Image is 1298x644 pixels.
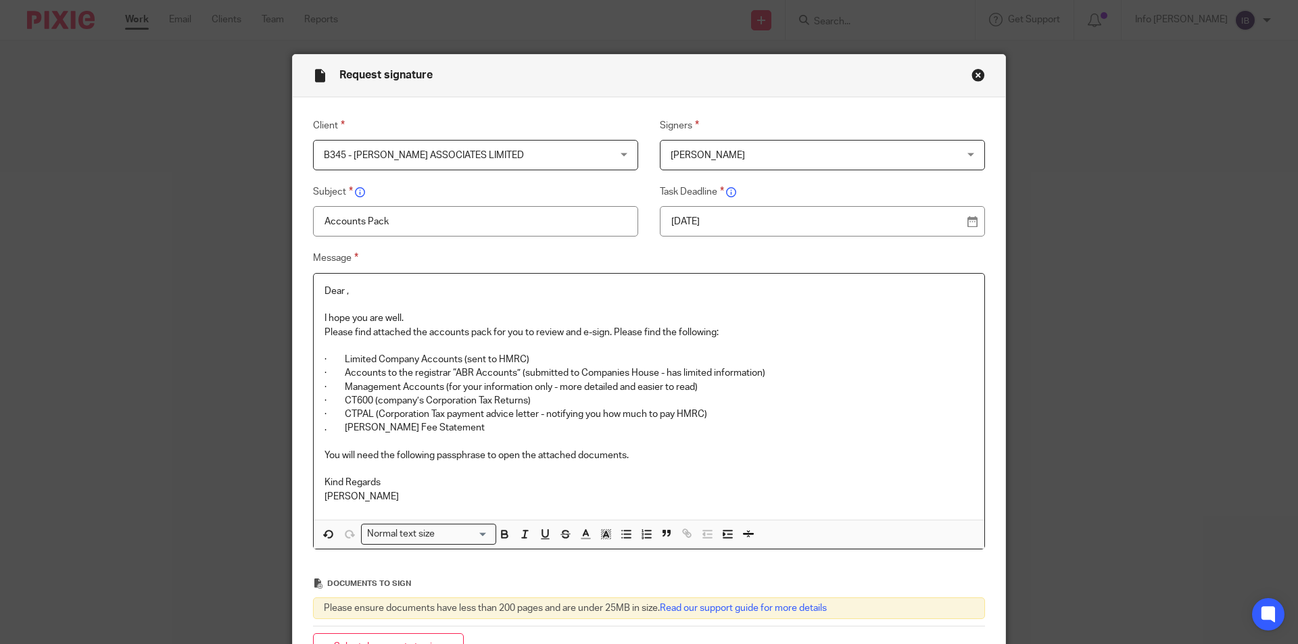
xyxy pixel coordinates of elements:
p: . [PERSON_NAME] Fee Statement [324,421,973,435]
label: Signers [660,118,985,134]
input: Insert subject [313,206,638,237]
input: Search for option [439,527,488,541]
span: Normal text size [364,527,438,541]
p: You will need the following passphrase to open the attached documents. [324,449,973,462]
div: Please ensure documents have less than 200 pages and are under 25MB in size. [313,597,985,619]
p: [DATE] [671,215,963,228]
p: Dear , [324,284,973,298]
label: Client [313,118,638,134]
p: Please find attached the accounts pack for you to review and e-sign. Please find the following: [324,326,973,339]
span: B345 - [PERSON_NAME] ASSOCIATES LIMITED [324,151,524,160]
p: [PERSON_NAME] [324,490,973,503]
div: Search for option [361,524,496,545]
p: · Management Accounts (for your information only - more detailed and easier to read) [324,380,973,394]
p: I hope you are well. [324,312,973,325]
span: Task Deadline [660,187,724,197]
p: · CT600 (company’s Corporation Tax Returns) [324,394,973,407]
span: Subject [313,187,353,197]
p: · CTPAL (Corporation Tax payment advice letter - notifying you how much to pay HMRC) [324,407,973,421]
a: Read our support guide for more details [660,603,827,613]
p: Kind Regards [324,476,973,489]
label: Message [313,250,985,266]
span: [PERSON_NAME] [671,151,745,160]
span: Request signature [339,70,433,80]
span: Documents to sign [327,580,411,587]
p: · Limited Company Accounts (sent to HMRC) [324,353,973,366]
p: · Accounts to the registrar “ABR Accounts” (submitted to Companies House - has limited information) [324,366,973,380]
button: Close modal [971,68,985,82]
